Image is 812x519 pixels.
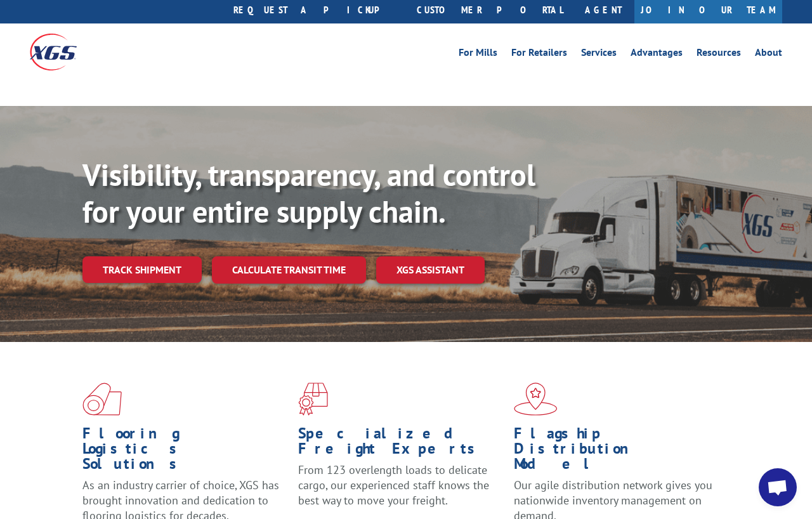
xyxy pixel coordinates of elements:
[697,48,741,62] a: Resources
[298,383,328,416] img: xgs-icon-focused-on-flooring-red
[514,426,720,478] h1: Flagship Distribution Model
[82,155,535,231] b: Visibility, transparency, and control for your entire supply chain.
[631,48,683,62] a: Advantages
[212,256,366,284] a: Calculate transit time
[82,256,202,283] a: Track shipment
[82,426,289,478] h1: Flooring Logistics Solutions
[376,256,485,284] a: XGS ASSISTANT
[298,463,504,519] p: From 123 overlength loads to delicate cargo, our experienced staff knows the best way to move you...
[514,383,558,416] img: xgs-icon-flagship-distribution-model-red
[581,48,617,62] a: Services
[459,48,497,62] a: For Mills
[511,48,567,62] a: For Retailers
[759,468,797,506] div: Open chat
[298,426,504,463] h1: Specialized Freight Experts
[82,383,122,416] img: xgs-icon-total-supply-chain-intelligence-red
[755,48,782,62] a: About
